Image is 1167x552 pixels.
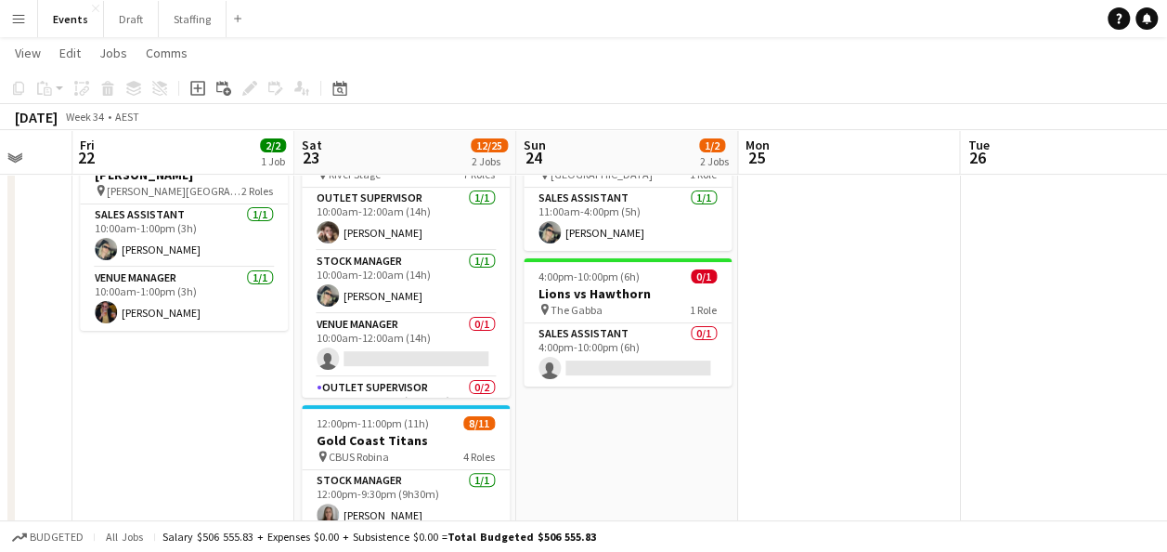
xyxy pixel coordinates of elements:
[146,45,188,61] span: Comms
[92,41,135,65] a: Jobs
[159,1,227,37] button: Staffing
[30,531,84,544] span: Budgeted
[115,110,139,124] div: AEST
[15,108,58,126] div: [DATE]
[162,530,596,544] div: Salary $506 555.83 + Expenses $0.00 + Subsistence $0.00 =
[9,527,86,547] button: Budgeted
[59,45,81,61] span: Edit
[52,41,88,65] a: Edit
[102,530,147,544] span: All jobs
[61,110,108,124] span: Week 34
[15,45,41,61] span: View
[38,1,104,37] button: Events
[7,41,48,65] a: View
[104,1,159,37] button: Draft
[99,45,127,61] span: Jobs
[447,530,596,544] span: Total Budgeted $506 555.83
[138,41,195,65] a: Comms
